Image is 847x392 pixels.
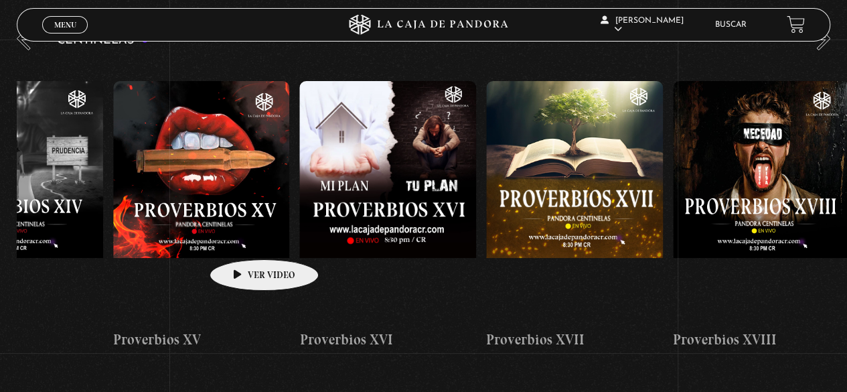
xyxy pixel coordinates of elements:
[486,329,663,350] h4: Proverbios XVII
[113,329,290,350] h4: Proverbios XV
[807,27,830,50] button: Next
[715,21,747,29] a: Buscar
[113,60,290,372] a: Proverbios XV
[787,15,805,34] a: View your shopping cart
[299,60,476,372] a: Proverbios XVI
[54,21,76,29] span: Menu
[486,60,663,372] a: Proverbios XVII
[17,27,40,50] button: Previous
[50,31,81,41] span: Cerrar
[601,17,684,34] span: [PERSON_NAME]
[299,329,476,350] h4: Proverbios XVI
